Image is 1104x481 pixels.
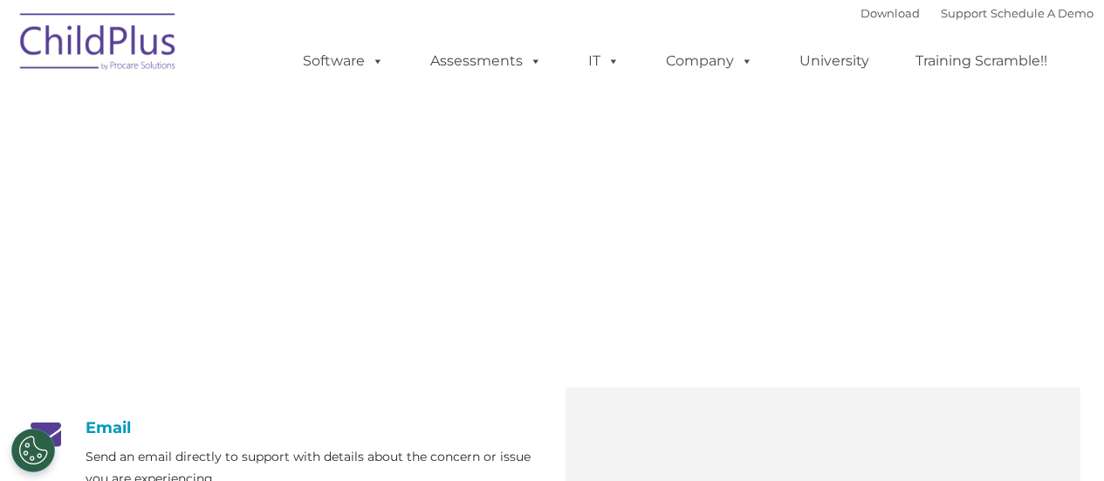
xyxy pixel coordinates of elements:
a: Schedule A Demo [991,6,1094,20]
font: | [861,6,1094,20]
img: ChildPlus by Procare Solutions [11,1,186,88]
h4: Email [24,418,539,437]
a: University [782,44,887,79]
a: Software [285,44,401,79]
a: Assessments [413,44,559,79]
a: Download [861,6,920,20]
a: Company [648,44,771,79]
a: Support [941,6,987,20]
a: Training Scramble!! [898,44,1065,79]
button: Cookies Settings [11,429,55,472]
a: IT [571,44,637,79]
